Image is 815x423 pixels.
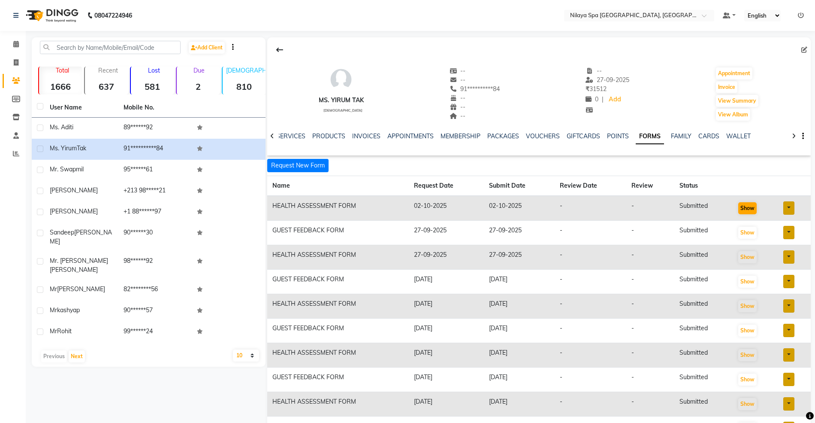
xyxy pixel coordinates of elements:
strong: 637 [85,81,128,92]
span: ₹ [586,85,589,93]
td: GUEST FEEDBACK FORM [267,221,409,245]
td: - [626,245,674,270]
strong: 1666 [39,81,82,92]
button: Show [738,398,757,410]
td: HEALTH ASSESSMENT FORM [267,196,409,221]
a: FAMILY [671,132,691,140]
span: Rohit [57,327,72,335]
div: Back to Client [271,42,289,58]
button: View Summary [716,95,758,107]
th: Request Date [409,176,484,196]
a: INVOICES [352,132,380,140]
td: - [626,221,674,245]
span: | [602,95,604,104]
td: - [626,343,674,368]
th: User Name [45,98,118,118]
span: Ms. Yirum [50,144,77,152]
span: Mr. [PERSON_NAME] [50,257,108,265]
td: submitted [674,319,733,343]
span: Ms. Aditi [50,123,73,131]
span: Mr [50,306,57,314]
span: -- [450,103,466,111]
p: Due [178,67,220,74]
span: [PERSON_NAME] [50,207,98,215]
td: 02-10-2025 [409,196,484,221]
a: Add Client [189,42,225,54]
td: - [555,294,626,319]
button: Invoice [716,81,737,93]
td: [DATE] [409,392,484,417]
td: - [555,245,626,270]
span: Mr. Swapmil [50,165,84,173]
span: Mr [50,285,57,293]
span: [PERSON_NAME] [50,228,112,245]
td: - [555,319,626,343]
b: 08047224946 [94,3,132,27]
strong: 581 [131,81,174,92]
a: PACKAGES [487,132,519,140]
a: CARDS [698,132,719,140]
button: Show [738,300,757,312]
a: PRODUCTS [312,132,345,140]
td: - [626,196,674,221]
td: - [626,319,674,343]
button: Show [738,325,757,337]
button: Show [738,227,757,239]
button: Show [738,349,757,361]
span: -- [586,67,602,75]
th: Review Date [555,176,626,196]
a: FORMS [636,129,664,144]
img: avatar [328,67,354,92]
button: Request New Form [267,159,329,172]
td: - [555,392,626,417]
span: [PERSON_NAME] [50,266,98,274]
a: SERVICES [276,132,305,140]
div: Ms. Yirum Tak [319,96,364,105]
th: Status [674,176,733,196]
a: MEMBERSHIP [441,132,480,140]
button: Next [69,350,85,362]
span: -- [450,94,466,102]
td: [DATE] [484,392,554,417]
td: 27-09-2025 [409,245,484,270]
td: [DATE] [409,294,484,319]
a: GIFTCARDS [567,132,600,140]
span: 0 [586,95,598,103]
td: [DATE] [409,270,484,294]
th: Name [267,176,409,196]
td: [DATE] [484,294,554,319]
td: submitted [674,294,733,319]
td: 02-10-2025 [484,196,554,221]
span: [PERSON_NAME] [50,186,98,194]
td: HEALTH ASSESSMENT FORM [267,245,409,270]
td: - [555,270,626,294]
span: Tak [77,144,86,152]
span: kashyap [57,306,80,314]
td: 27-09-2025 [409,221,484,245]
p: Total [42,67,82,74]
img: logo [22,3,81,27]
a: VOUCHERS [526,132,560,140]
td: submitted [674,270,733,294]
td: submitted [674,221,733,245]
strong: 810 [223,81,266,92]
td: - [555,221,626,245]
span: 27-09-2025 [586,76,629,84]
td: GUEST FEEDBACK FORM [267,368,409,392]
input: Search by Name/Mobile/Email/Code [40,41,181,54]
td: GUEST FEEDBACK FORM [267,319,409,343]
td: [DATE] [409,319,484,343]
td: submitted [674,343,733,368]
td: HEALTH ASSESSMENT FORM [267,392,409,417]
td: - [555,368,626,392]
td: [DATE] [484,319,554,343]
td: - [626,270,674,294]
a: Add [607,94,622,106]
span: -- [450,112,466,120]
th: Submit Date [484,176,554,196]
td: submitted [674,392,733,417]
span: -- [450,67,466,75]
td: submitted [674,196,733,221]
span: Sandeep [50,228,74,236]
td: - [626,368,674,392]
